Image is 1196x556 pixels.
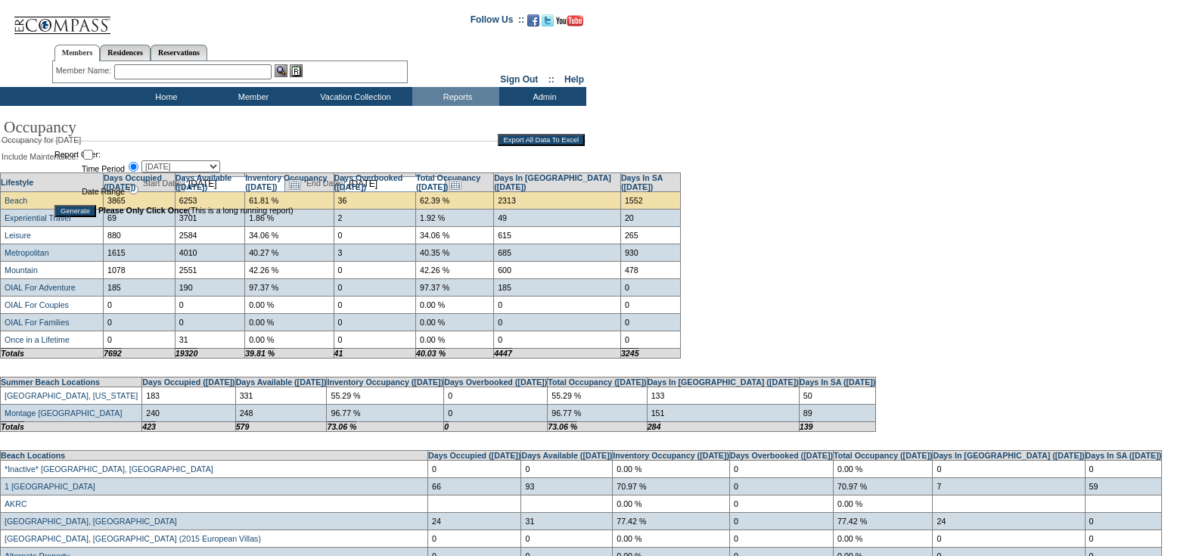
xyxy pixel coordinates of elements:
[730,460,834,477] td: 0
[613,495,730,512] td: 0.00 %
[800,377,876,387] a: Days In SA ([DATE])
[494,244,621,261] td: 685
[235,404,327,421] td: 248
[327,421,444,431] td: 73.06 %
[1086,451,1162,460] a: Days In SA ([DATE])
[5,266,38,275] a: Mountain
[416,313,494,331] td: 0.00 %
[104,261,176,278] td: 1078
[556,19,583,28] a: Subscribe to our YouTube Channel
[444,404,548,421] td: 0
[245,278,334,296] td: 97.37 %
[620,278,680,296] td: 0
[5,534,261,543] a: [GEOGRAPHIC_DATA], [GEOGRAPHIC_DATA] (2015 European Villas)
[334,244,415,261] td: 3
[104,331,176,348] td: 0
[521,512,613,530] td: 31
[245,191,334,209] td: 61.81 %
[647,421,799,431] td: 284
[412,87,499,106] td: Reports
[175,348,244,358] td: 19320
[416,226,494,244] td: 34.06 %
[834,451,932,460] a: Total Occupancy ([DATE])
[334,296,415,313] td: 0
[235,387,327,404] td: 331
[548,74,555,85] span: ::
[799,404,876,421] td: 89
[327,404,444,421] td: 96.77 %
[499,87,586,106] td: Admin
[416,191,494,209] td: 62.39 %
[334,278,415,296] td: 0
[245,331,334,348] td: 0.00 %
[175,209,244,226] td: 3701
[334,209,415,226] td: 2
[834,460,933,477] td: 0.00 %
[494,296,621,313] td: 0
[799,421,876,431] td: 139
[620,191,680,209] td: 1552
[620,244,680,261] td: 930
[295,87,412,106] td: Vacation Collection
[104,173,162,191] a: Days Occupied ([DATE])
[613,477,730,495] td: 70.97 %
[175,313,244,331] td: 0
[245,226,334,244] td: 34.06 %
[175,296,244,313] td: 0
[416,278,494,296] td: 97.37 %
[245,348,334,358] td: 39.81 %
[428,477,521,495] td: 66
[104,313,176,331] td: 0
[5,391,138,400] a: [GEOGRAPHIC_DATA], [US_STATE]
[527,14,539,26] img: Become our fan on Facebook
[175,226,244,244] td: 2584
[494,173,611,191] a: Days In [GEOGRAPHIC_DATA] ([DATE])
[548,421,647,431] td: 73.06 %
[494,226,621,244] td: 615
[5,231,31,240] a: Leisure
[548,377,646,387] a: Total Occupancy ([DATE])
[494,348,621,358] td: 4447
[56,64,114,77] div: Member Name:
[82,187,125,196] label: Date Range
[245,313,334,331] td: 0.00 %
[208,87,295,106] td: Member
[494,191,621,209] td: 2313
[620,313,680,331] td: 0
[5,464,213,474] a: *Inactive* [GEOGRAPHIC_DATA], [GEOGRAPHIC_DATA]
[613,512,730,530] td: 77.42 %
[521,460,613,477] td: 0
[494,278,621,296] td: 185
[521,530,613,547] td: 0
[620,261,680,278] td: 478
[428,451,520,460] a: Days Occupied ([DATE])
[13,4,111,35] img: Compass Home
[1,178,33,187] a: Lifestyle
[834,495,933,512] td: 0.00 %
[1085,530,1162,547] td: 0
[620,209,680,226] td: 20
[5,408,122,418] a: Montage [GEOGRAPHIC_DATA]
[245,261,334,278] td: 42.26 %
[494,331,621,348] td: 0
[730,451,833,460] a: Days Overbooked ([DATE])
[142,387,235,404] td: 183
[428,460,521,477] td: 0
[799,387,876,404] td: 50
[334,173,403,191] a: Days Overbooked ([DATE])
[5,335,70,344] a: Once in a Lifetime
[548,404,647,421] td: 96.77 %
[1085,512,1162,530] td: 0
[1085,460,1162,477] td: 0
[245,209,334,226] td: 1.86 %
[620,331,680,348] td: 0
[613,460,730,477] td: 0.00 %
[834,512,933,530] td: 77.42 %
[494,261,621,278] td: 600
[5,196,27,205] a: Beach
[521,477,613,495] td: 93
[176,173,231,191] a: Days Available ([DATE])
[428,512,521,530] td: 24
[647,404,799,421] td: 151
[933,512,1085,530] td: 24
